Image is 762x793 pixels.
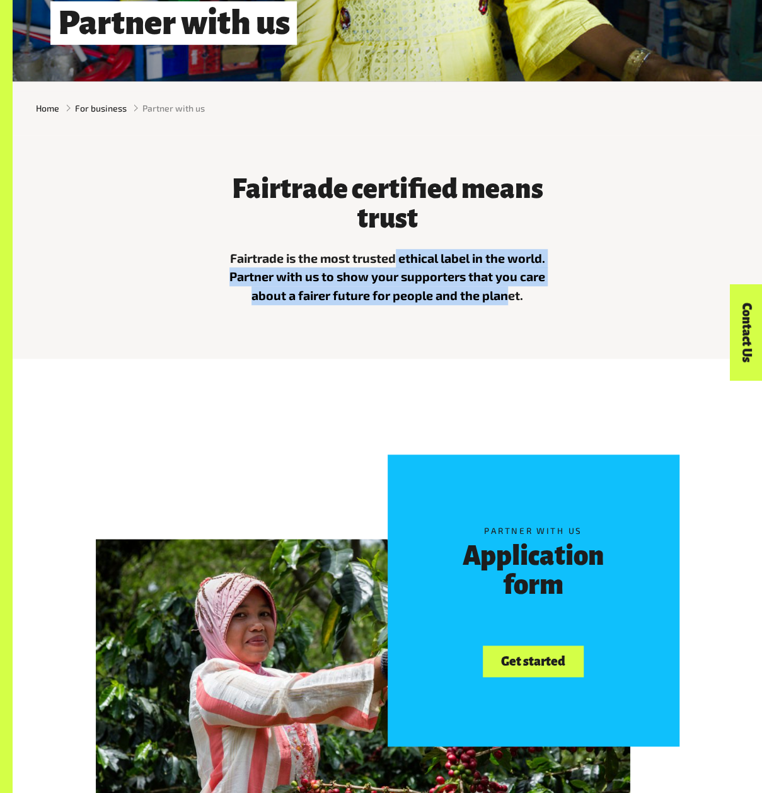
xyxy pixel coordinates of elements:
[483,645,583,678] a: Get started
[36,101,59,115] a: Home
[436,541,631,601] h3: Application form
[142,101,205,115] span: Partner with us
[436,524,631,537] h5: Partner with us
[50,1,297,45] h1: Partner with us
[216,175,560,234] h3: Fairtrade certified means trust
[216,249,560,305] p: Fairtrade is the most trusted ethical label in the world. Partner with us to show your supporters...
[75,101,127,115] a: For business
